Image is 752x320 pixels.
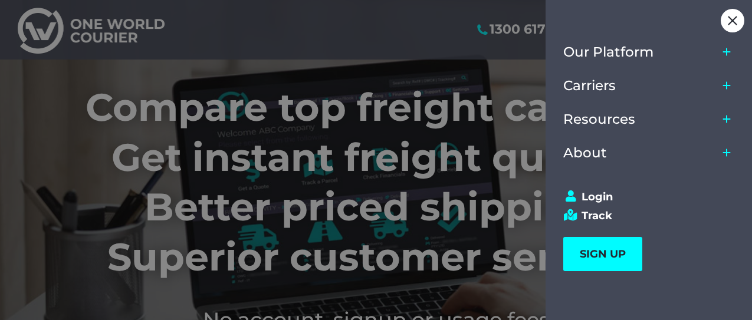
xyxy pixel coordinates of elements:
div: Close [721,9,744,32]
span: SIGN UP [580,248,626,260]
a: Login [563,190,724,203]
span: Resources [563,111,635,127]
a: Carriers [563,69,718,103]
a: Track [563,209,724,222]
a: SIGN UP [563,237,642,271]
span: Carriers [563,78,616,94]
a: Resources [563,103,718,136]
span: About [563,145,607,161]
a: Our Platform [563,35,718,69]
a: About [563,136,718,170]
span: Our Platform [563,44,654,60]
